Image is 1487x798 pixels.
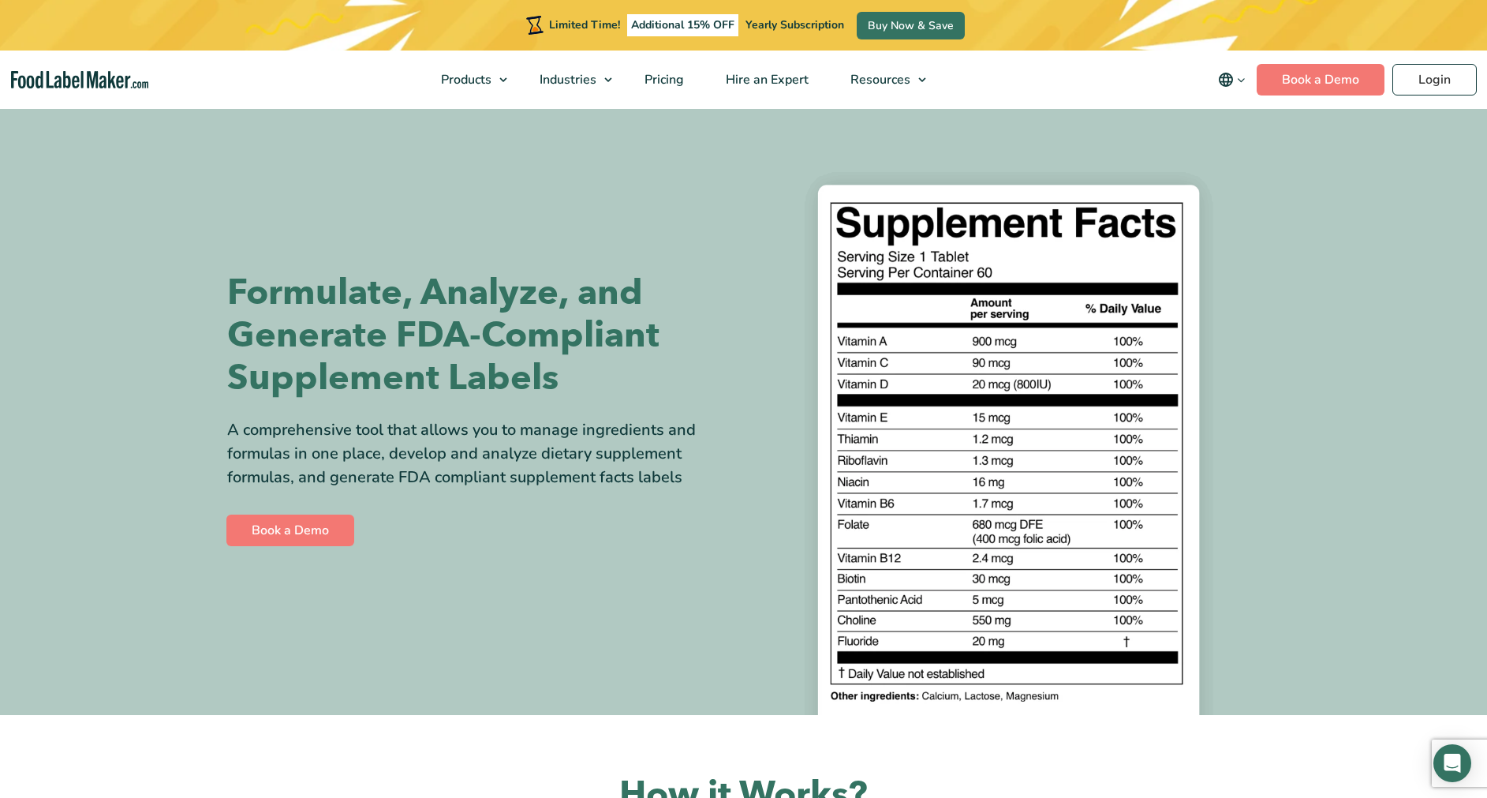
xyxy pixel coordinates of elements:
[705,51,826,109] a: Hire an Expert
[227,418,732,489] div: A comprehensive tool that allows you to manage ingredients and formulas in one place, develop and...
[549,17,620,32] span: Limited Time!
[535,71,598,88] span: Industries
[627,14,738,36] span: Additional 15% OFF
[1392,64,1477,96] a: Login
[227,272,732,399] h1: Formulate, Analyze, and Generate FDA-Compliant Supplement Labels
[846,71,912,88] span: Resources
[745,17,844,32] span: Yearly Subscription
[624,51,701,109] a: Pricing
[420,51,515,109] a: Products
[721,71,810,88] span: Hire an Expert
[857,12,965,39] a: Buy Now & Save
[226,515,354,546] a: Book a Demo
[436,71,493,88] span: Products
[1257,64,1384,96] a: Book a Demo
[830,51,934,109] a: Resources
[1433,744,1471,782] div: Open Intercom Messenger
[519,51,620,109] a: Industries
[640,71,686,88] span: Pricing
